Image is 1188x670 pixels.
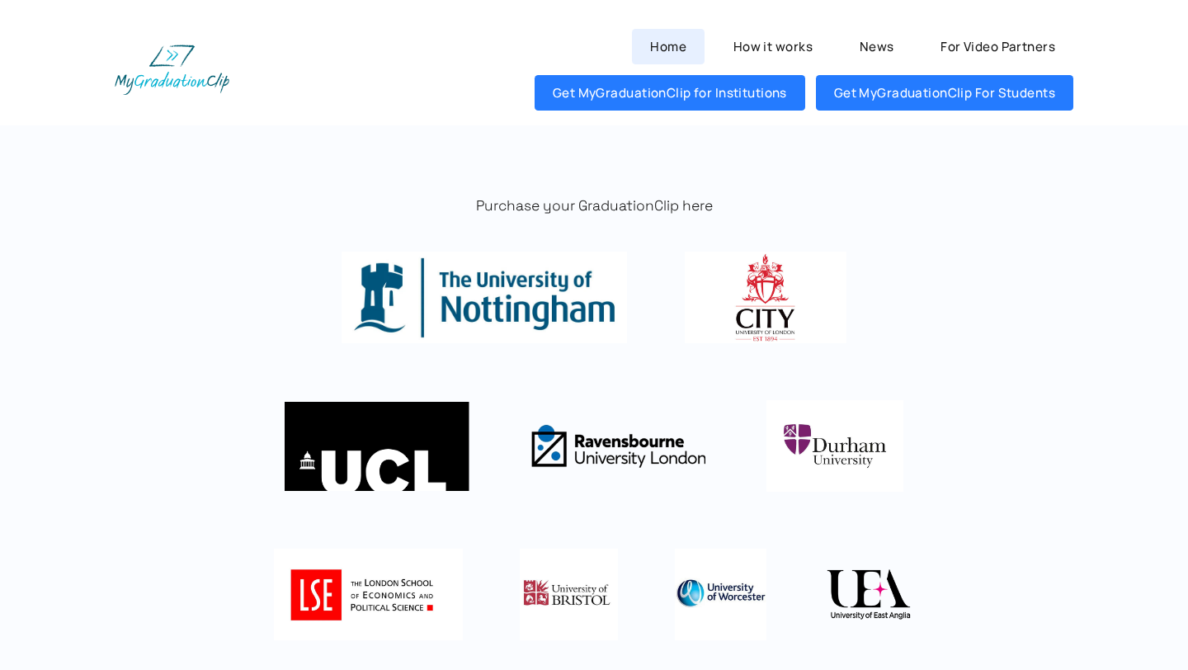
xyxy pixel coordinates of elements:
[535,75,805,111] a: Get MyGraduationClip for Institutions
[115,196,1072,216] p: Purchase your GraduationClip here
[527,400,709,492] img: Ravensbourne University London
[285,400,469,491] img: University College London
[816,75,1073,111] a: Get MyGraduationClip For Students
[715,29,831,64] a: How it works
[823,549,915,640] img: Untitled
[632,29,704,64] a: Home
[520,549,618,639] img: Untitled
[841,29,912,64] a: News
[675,549,766,640] img: University of Worcester
[274,549,463,639] img: Untitled
[685,252,847,342] img: City
[766,400,903,492] img: Untitled
[342,252,628,342] img: Nottingham
[922,29,1073,64] a: For Video Partners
